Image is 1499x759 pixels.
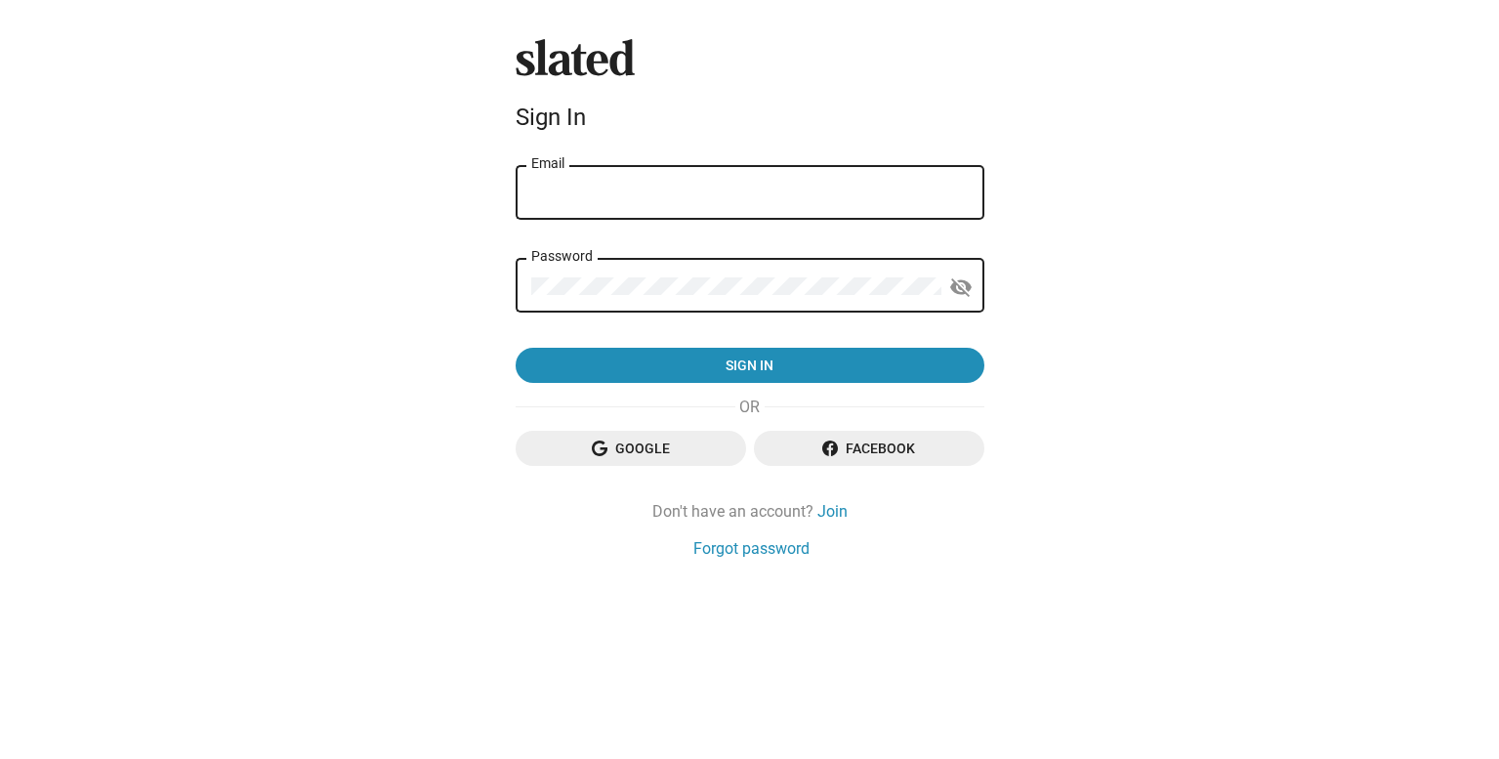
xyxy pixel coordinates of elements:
[516,104,984,131] div: Sign In
[941,268,980,307] button: Show password
[516,431,746,466] button: Google
[770,431,969,466] span: Facebook
[949,273,973,303] mat-icon: visibility_off
[516,348,984,383] button: Sign in
[516,39,984,139] sl-branding: Sign In
[516,501,984,522] div: Don't have an account?
[817,501,848,522] a: Join
[531,348,969,383] span: Sign in
[531,431,730,466] span: Google
[693,538,810,559] a: Forgot password
[754,431,984,466] button: Facebook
